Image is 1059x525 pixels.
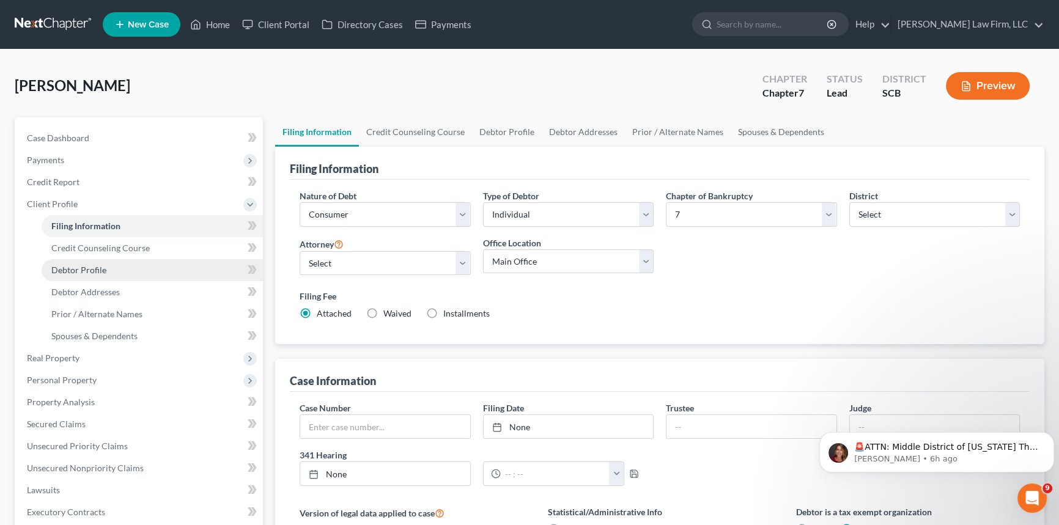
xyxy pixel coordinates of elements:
[666,189,753,202] label: Chapter of Bankruptcy
[27,155,64,165] span: Payments
[300,237,344,251] label: Attorney
[300,505,523,520] label: Version of legal data applied to case
[814,406,1059,492] iframe: Intercom notifications message
[27,485,60,495] span: Lawsuits
[409,13,478,35] a: Payments
[666,415,836,438] input: --
[17,479,263,501] a: Lawsuits
[128,20,169,29] span: New Case
[359,117,472,147] a: Credit Counseling Course
[27,199,78,209] span: Client Profile
[290,373,376,388] div: Case Information
[42,303,263,325] a: Prior / Alternate Names
[300,290,1020,303] label: Filing Fee
[472,117,542,147] a: Debtor Profile
[849,402,871,414] label: Judge
[236,13,315,35] a: Client Portal
[799,87,804,98] span: 7
[946,72,1030,100] button: Preview
[27,177,79,187] span: Credit Report
[666,402,694,414] label: Trustee
[762,72,807,86] div: Chapter
[1017,483,1047,513] iframe: Intercom live chat
[796,505,1020,518] label: Debtor is a tax exempt organization
[17,391,263,413] a: Property Analysis
[42,259,263,281] a: Debtor Profile
[300,189,356,202] label: Nature of Debt
[15,76,130,94] span: [PERSON_NAME]
[300,462,470,485] a: None
[849,189,878,202] label: District
[891,13,1044,35] a: [PERSON_NAME] Law Firm, LLC
[17,171,263,193] a: Credit Report
[17,435,263,457] a: Unsecured Priority Claims
[849,13,890,35] a: Help
[315,13,409,35] a: Directory Cases
[42,281,263,303] a: Debtor Addresses
[882,86,926,100] div: SCB
[27,419,86,429] span: Secured Claims
[731,117,832,147] a: Spouses & Dependents
[51,221,120,231] span: Filing Information
[483,189,539,202] label: Type of Debtor
[17,413,263,435] a: Secured Claims
[625,117,731,147] a: Prior / Alternate Names
[51,331,138,341] span: Spouses & Dependents
[27,463,144,473] span: Unsecured Nonpriority Claims
[882,72,926,86] div: District
[483,402,524,414] label: Filing Date
[484,415,654,438] a: None
[27,375,97,385] span: Personal Property
[27,441,128,451] span: Unsecured Priority Claims
[548,505,772,518] label: Statistical/Administrative Info
[27,507,105,517] span: Executory Contracts
[27,353,79,363] span: Real Property
[300,402,351,414] label: Case Number
[300,415,470,438] input: Enter case number...
[42,325,263,347] a: Spouses & Dependents
[27,133,89,143] span: Case Dashboard
[17,127,263,149] a: Case Dashboard
[42,237,263,259] a: Credit Counseling Course
[51,265,106,275] span: Debtor Profile
[290,161,378,176] div: Filing Information
[483,237,541,249] label: Office Location
[17,457,263,479] a: Unsecured Nonpriority Claims
[51,243,150,253] span: Credit Counseling Course
[293,449,660,461] label: 341 Hearing
[443,308,490,318] span: Installments
[383,308,411,318] span: Waived
[1042,483,1052,493] span: 9
[275,117,359,147] a: Filing Information
[184,13,236,35] a: Home
[717,13,828,35] input: Search by name...
[27,397,95,407] span: Property Analysis
[827,86,863,100] div: Lead
[501,462,610,485] input: -- : --
[542,117,625,147] a: Debtor Addresses
[51,287,120,297] span: Debtor Addresses
[17,501,263,523] a: Executory Contracts
[51,309,142,319] span: Prior / Alternate Names
[762,86,807,100] div: Chapter
[827,72,863,86] div: Status
[317,308,352,318] span: Attached
[42,215,263,237] a: Filing Information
